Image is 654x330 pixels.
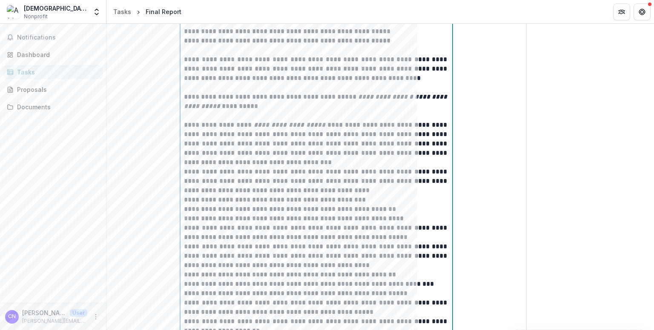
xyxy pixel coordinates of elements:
a: Proposals [3,82,103,97]
nav: breadcrumb [110,6,185,18]
button: Notifications [3,31,103,44]
div: Documents [17,102,96,111]
div: Final Report [146,7,181,16]
a: Dashboard [3,48,103,62]
div: [DEMOGRAPHIC_DATA] Writers Trust [24,4,87,13]
span: Notifications [17,34,99,41]
div: Christine Nakagga [8,314,16,319]
div: Tasks [17,68,96,77]
span: Nonprofit [24,13,48,20]
img: African Writers Trust [7,5,20,19]
div: Tasks [113,7,131,16]
p: [PERSON_NAME] [22,308,66,317]
div: Proposals [17,85,96,94]
button: Get Help [634,3,651,20]
a: Tasks [110,6,135,18]
button: Open entity switcher [91,3,103,20]
a: Tasks [3,65,103,79]
a: Documents [3,100,103,114]
div: Dashboard [17,50,96,59]
button: Partners [613,3,630,20]
button: More [91,312,101,322]
p: User [70,309,87,317]
p: [PERSON_NAME][EMAIL_ADDRESS][DOMAIN_NAME] [22,317,87,325]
